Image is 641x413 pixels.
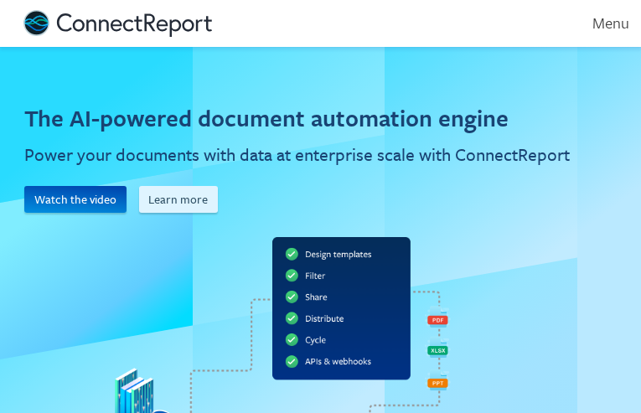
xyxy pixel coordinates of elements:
button: Learn more [139,186,219,213]
button: Watch the video [24,186,127,213]
h1: The AI-powered document automation engine [24,101,509,134]
div: Menu [570,13,629,33]
a: Watch the video [24,186,138,213]
h2: Power your documents with data at enterprise scale with ConnectReport [24,142,570,168]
